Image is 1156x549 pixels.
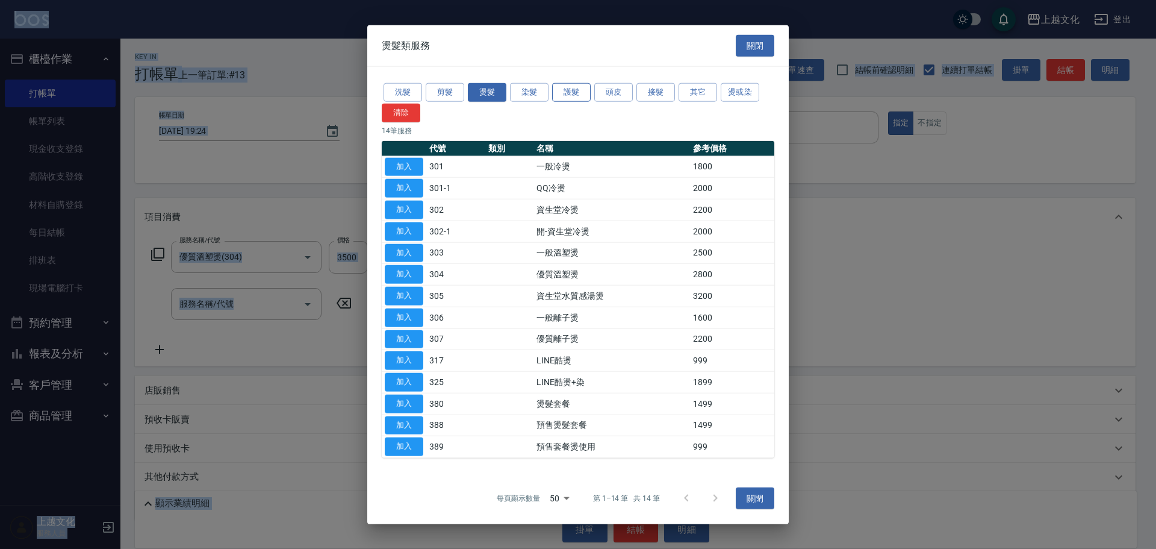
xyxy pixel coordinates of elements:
td: 優質離子燙 [533,328,689,350]
button: 加入 [385,308,423,327]
td: 301 [426,156,485,178]
p: 每頁顯示數量 [497,493,540,504]
td: 預售套餐燙使用 [533,436,689,457]
button: 關閉 [736,34,774,57]
td: 2800 [690,263,774,285]
th: 代號 [426,140,485,156]
button: 加入 [385,287,423,306]
td: 388 [426,415,485,436]
td: 1600 [690,307,774,328]
button: 加入 [385,373,423,392]
td: 307 [426,328,485,350]
td: 306 [426,307,485,328]
button: 加入 [385,416,423,434]
p: 14 筆服務 [382,125,774,136]
button: 加入 [385,243,423,262]
td: 2000 [690,177,774,199]
td: 325 [426,371,485,393]
td: QQ冷燙 [533,177,689,199]
button: 加入 [385,438,423,456]
button: 燙或染 [721,83,759,102]
td: 389 [426,436,485,457]
button: 染髮 [510,83,548,102]
td: 資生堂冷燙 [533,199,689,221]
td: 2200 [690,328,774,350]
button: 接髮 [636,83,675,102]
td: 380 [426,393,485,415]
button: 加入 [385,394,423,413]
td: 預售燙髮套餐 [533,415,689,436]
td: 1499 [690,415,774,436]
td: 優質溫塑燙 [533,263,689,285]
td: 2200 [690,199,774,221]
td: 304 [426,263,485,285]
td: 999 [690,350,774,371]
p: 第 1–14 筆 共 14 筆 [593,493,660,504]
button: 燙髮 [468,83,506,102]
th: 類別 [485,140,534,156]
td: 303 [426,242,485,264]
td: 3200 [690,285,774,307]
td: LINE酷燙 [533,350,689,371]
th: 參考價格 [690,140,774,156]
td: 一般溫塑燙 [533,242,689,264]
td: 一般離子燙 [533,307,689,328]
span: 燙髮類服務 [382,39,430,51]
button: 清除 [382,103,420,122]
button: 護髮 [552,83,591,102]
button: 加入 [385,157,423,176]
td: 2000 [690,221,774,242]
td: 一般冷燙 [533,156,689,178]
td: 317 [426,350,485,371]
td: 305 [426,285,485,307]
td: LINE酷燙+染 [533,371,689,393]
td: 1499 [690,393,774,415]
td: 302 [426,199,485,221]
td: 1899 [690,371,774,393]
button: 頭皮 [594,83,633,102]
td: 2500 [690,242,774,264]
td: 302-1 [426,221,485,242]
button: 加入 [385,330,423,348]
td: 燙髮套餐 [533,393,689,415]
button: 加入 [385,222,423,240]
td: 999 [690,436,774,457]
td: 1800 [690,156,774,178]
button: 關閉 [736,488,774,510]
button: 加入 [385,351,423,370]
div: 50 [545,482,574,515]
td: 資生堂水質感湯燙 [533,285,689,307]
th: 名稱 [533,140,689,156]
button: 加入 [385,265,423,284]
button: 加入 [385,201,423,219]
button: 加入 [385,179,423,198]
button: 剪髮 [426,83,464,102]
td: 開-資生堂冷燙 [533,221,689,242]
td: 301-1 [426,177,485,199]
button: 洗髮 [384,83,422,102]
button: 其它 [679,83,717,102]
